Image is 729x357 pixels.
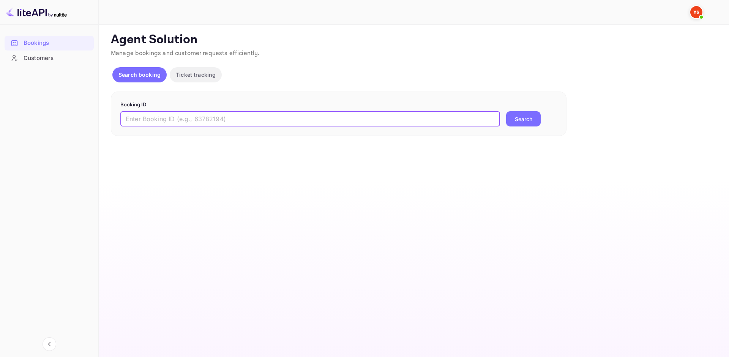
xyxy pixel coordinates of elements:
[690,6,702,18] img: Yandex Support
[24,54,90,63] div: Customers
[5,36,94,50] a: Bookings
[43,337,56,351] button: Collapse navigation
[176,71,216,79] p: Ticket tracking
[6,6,67,18] img: LiteAPI logo
[5,51,94,65] a: Customers
[111,49,260,57] span: Manage bookings and customer requests efficiently.
[5,51,94,66] div: Customers
[120,111,500,126] input: Enter Booking ID (e.g., 63782194)
[120,101,557,109] p: Booking ID
[118,71,161,79] p: Search booking
[506,111,541,126] button: Search
[111,32,715,47] p: Agent Solution
[24,39,90,47] div: Bookings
